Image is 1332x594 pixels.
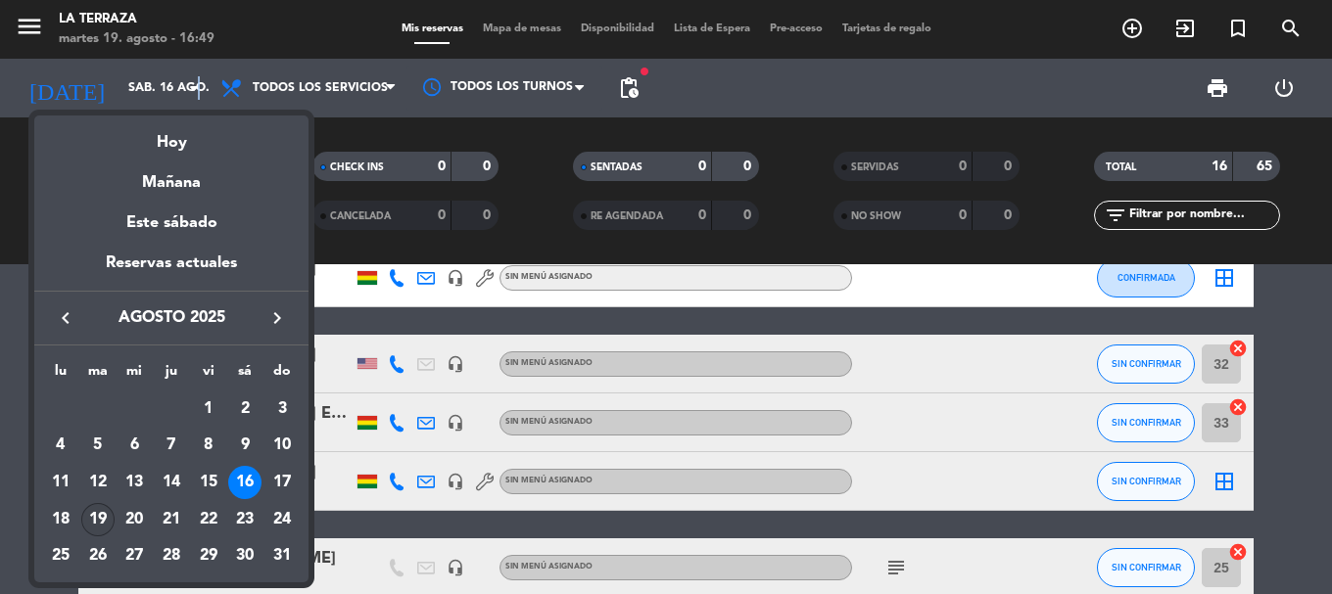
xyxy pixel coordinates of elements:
[155,503,188,536] div: 21
[192,540,225,573] div: 29
[260,305,295,331] button: keyboard_arrow_right
[227,428,264,465] td: 9 de agosto de 2025
[190,390,227,428] td: 1 de agosto de 2025
[263,538,301,575] td: 31 de agosto de 2025
[227,538,264,575] td: 30 de agosto de 2025
[263,464,301,501] td: 17 de agosto de 2025
[42,538,79,575] td: 25 de agosto de 2025
[190,538,227,575] td: 29 de agosto de 2025
[192,429,225,462] div: 8
[153,360,190,390] th: jueves
[227,464,264,501] td: 16 de agosto de 2025
[265,540,299,573] div: 31
[42,390,190,428] td: AGO.
[190,428,227,465] td: 8 de agosto de 2025
[192,503,225,536] div: 22
[263,501,301,538] td: 24 de agosto de 2025
[81,503,115,536] div: 19
[228,466,262,499] div: 16
[42,501,79,538] td: 18 de agosto de 2025
[263,428,301,465] td: 10 de agosto de 2025
[118,503,151,536] div: 20
[116,360,153,390] th: miércoles
[118,429,151,462] div: 6
[190,360,227,390] th: viernes
[116,428,153,465] td: 6 de agosto de 2025
[44,429,77,462] div: 4
[265,392,299,426] div: 3
[48,305,83,331] button: keyboard_arrow_left
[79,538,117,575] td: 26 de agosto de 2025
[227,501,264,538] td: 23 de agosto de 2025
[265,429,299,462] div: 10
[227,390,264,428] td: 2 de agosto de 2025
[153,538,190,575] td: 28 de agosto de 2025
[44,466,77,499] div: 11
[54,306,77,330] i: keyboard_arrow_left
[42,360,79,390] th: lunes
[228,503,262,536] div: 23
[34,196,309,251] div: Este sábado
[118,540,151,573] div: 27
[34,115,309,156] div: Hoy
[155,540,188,573] div: 28
[44,503,77,536] div: 18
[42,428,79,465] td: 4 de agosto de 2025
[265,306,289,330] i: keyboard_arrow_right
[228,540,262,573] div: 30
[155,466,188,499] div: 14
[116,501,153,538] td: 20 de agosto de 2025
[192,392,225,426] div: 1
[79,360,117,390] th: martes
[116,538,153,575] td: 27 de agosto de 2025
[81,429,115,462] div: 5
[228,429,262,462] div: 9
[153,428,190,465] td: 7 de agosto de 2025
[118,466,151,499] div: 13
[79,428,117,465] td: 5 de agosto de 2025
[227,360,264,390] th: sábado
[81,540,115,573] div: 26
[265,466,299,499] div: 17
[79,501,117,538] td: 19 de agosto de 2025
[34,156,309,196] div: Mañana
[263,360,301,390] th: domingo
[116,464,153,501] td: 13 de agosto de 2025
[153,501,190,538] td: 21 de agosto de 2025
[155,429,188,462] div: 7
[153,464,190,501] td: 14 de agosto de 2025
[263,390,301,428] td: 3 de agosto de 2025
[228,392,262,426] div: 2
[79,464,117,501] td: 12 de agosto de 2025
[192,466,225,499] div: 15
[83,305,260,331] span: agosto 2025
[81,466,115,499] div: 12
[42,464,79,501] td: 11 de agosto de 2025
[190,501,227,538] td: 22 de agosto de 2025
[265,503,299,536] div: 24
[190,464,227,501] td: 15 de agosto de 2025
[44,540,77,573] div: 25
[34,251,309,291] div: Reservas actuales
